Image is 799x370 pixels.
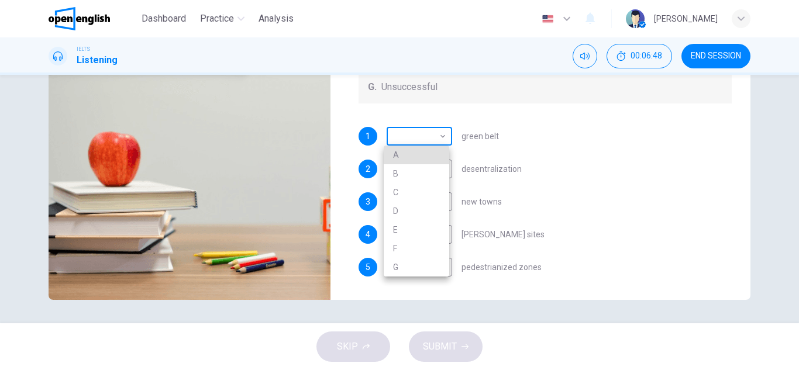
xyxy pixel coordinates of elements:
li: F [384,239,449,258]
li: B [384,164,449,183]
li: E [384,220,449,239]
li: G [384,258,449,276]
li: C [384,183,449,202]
li: D [384,202,449,220]
li: A [384,146,449,164]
